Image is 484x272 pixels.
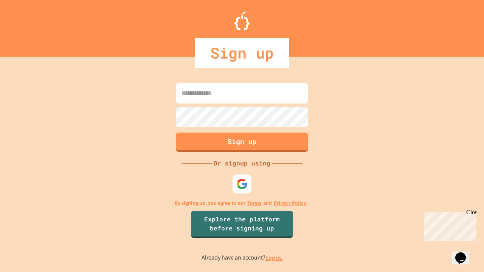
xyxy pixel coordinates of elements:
[175,199,310,207] p: By signing up, you agree to our and .
[3,3,52,48] div: Chat with us now!Close
[452,242,476,264] iframe: chat widget
[195,38,289,68] div: Sign up
[247,199,261,207] a: Terms
[202,253,283,263] p: Already have an account?
[234,11,250,30] img: Logo.svg
[421,209,476,241] iframe: chat widget
[176,133,308,152] button: Sign up
[212,159,272,168] div: Or signup using
[274,199,306,207] a: Privacy Policy
[265,254,283,262] a: Log in.
[236,178,248,190] img: google-icon.svg
[191,211,293,238] a: Explore the platform before signing up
